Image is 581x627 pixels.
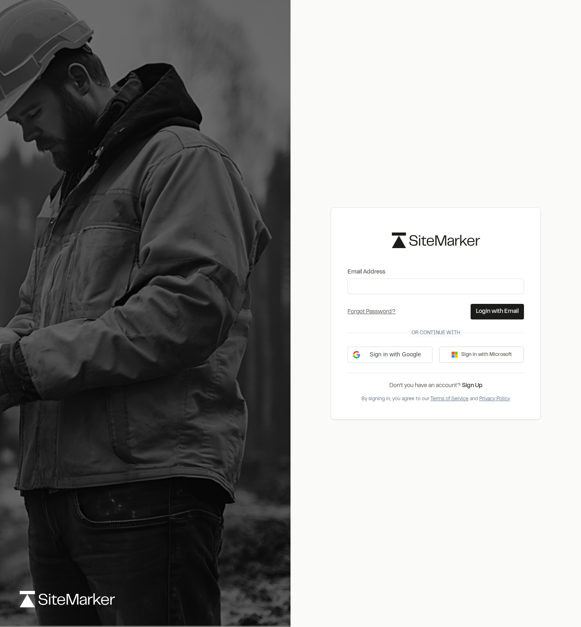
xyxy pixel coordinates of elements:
a: Forgot Password? [348,310,396,315]
button: Privacy Policy [479,395,510,403]
div: Don’t you have an account? [348,381,524,390]
div: Sign in with Google [348,347,432,363]
span: Or continue with [408,329,463,337]
label: Email Address [348,268,524,277]
button: Login with Email [471,304,524,319]
img: logo-white-rebrand.svg [20,591,115,607]
button: Terms of Service [430,395,469,403]
div: By signing in, you agree to our and [348,395,524,403]
img: logo-black-rebrand.svg [392,233,480,248]
span: Sign in with Google [364,350,427,359]
a: Sign Up [462,383,483,388]
button: Sign in with Microsoft [439,347,524,363]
